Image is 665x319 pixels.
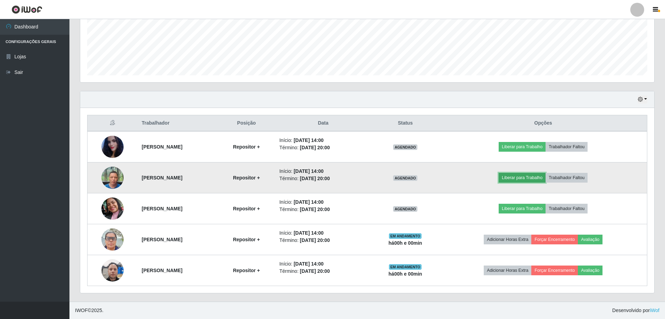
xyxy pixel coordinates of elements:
[101,255,124,285] img: 1756647806574.jpeg
[233,268,260,273] strong: Repositor +
[279,144,367,151] li: Término:
[546,204,588,213] button: Trabalhador Faltou
[499,173,546,183] button: Liberar para Trabalho
[75,308,88,313] span: IWOF
[300,207,330,212] time: [DATE] 20:00
[499,142,546,152] button: Liberar para Trabalho
[484,235,531,244] button: Adicionar Horas Extra
[389,233,422,239] span: EM ANDAMENTO
[484,266,531,275] button: Adicionar Horas Extra
[393,206,417,212] span: AGENDADO
[300,176,330,181] time: [DATE] 20:00
[612,307,659,314] span: Desenvolvido por
[546,173,588,183] button: Trabalhador Faltou
[279,137,367,144] li: Início:
[233,206,260,211] strong: Repositor +
[371,115,440,132] th: Status
[300,145,330,150] time: [DATE] 20:00
[279,175,367,182] li: Término:
[142,144,182,150] strong: [PERSON_NAME]
[142,237,182,242] strong: [PERSON_NAME]
[101,163,124,192] img: 1755021069017.jpeg
[101,225,124,254] img: 1756383410841.jpeg
[650,308,659,313] a: iWof
[142,206,182,211] strong: [PERSON_NAME]
[11,5,42,14] img: CoreUI Logo
[75,307,103,314] span: © 2025 .
[389,264,422,270] span: EM ANDAMENTO
[279,206,367,213] li: Término:
[294,230,324,236] time: [DATE] 14:00
[279,260,367,268] li: Início:
[275,115,371,132] th: Data
[393,144,417,150] span: AGENDADO
[393,175,417,181] span: AGENDADO
[499,204,546,213] button: Liberar para Trabalho
[279,268,367,275] li: Término:
[142,175,182,181] strong: [PERSON_NAME]
[142,268,182,273] strong: [PERSON_NAME]
[294,137,324,143] time: [DATE] 14:00
[300,237,330,243] time: [DATE] 20:00
[101,189,124,228] img: 1756305018782.jpeg
[546,142,588,152] button: Trabalhador Faltou
[531,266,578,275] button: Forçar Encerramento
[279,229,367,237] li: Início:
[439,115,647,132] th: Opções
[233,237,260,242] strong: Repositor +
[389,271,422,277] strong: há 00 h e 00 min
[294,199,324,205] time: [DATE] 14:00
[138,115,218,132] th: Trabalhador
[389,240,422,246] strong: há 00 h e 00 min
[578,266,602,275] button: Avaliação
[300,268,330,274] time: [DATE] 20:00
[294,261,324,267] time: [DATE] 14:00
[531,235,578,244] button: Forçar Encerramento
[578,235,602,244] button: Avaliação
[279,199,367,206] li: Início:
[218,115,275,132] th: Posição
[294,168,324,174] time: [DATE] 14:00
[233,175,260,181] strong: Repositor +
[101,127,124,167] img: 1752077085843.jpeg
[233,144,260,150] strong: Repositor +
[279,168,367,175] li: Início:
[279,237,367,244] li: Término:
